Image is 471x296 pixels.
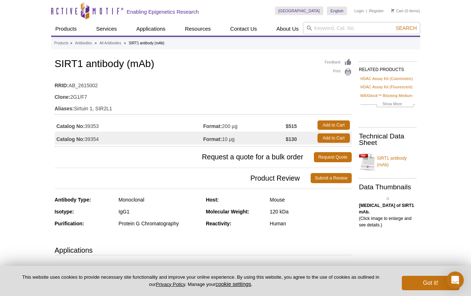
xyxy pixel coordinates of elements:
[203,119,286,132] td: 200 µg
[360,75,413,82] a: HDAC Assay Kit (Colorimetric)
[396,25,417,31] span: Search
[132,22,170,36] a: Applications
[366,6,367,15] li: |
[55,78,352,89] td: AB_2615002
[272,22,303,36] a: About Us
[325,58,352,66] a: Feedback
[55,105,74,112] strong: Aliases:
[181,22,215,36] a: Resources
[360,84,413,90] a: HDAC Assay Kit (Fluorescent)
[206,209,249,215] strong: Molecular Weight:
[354,8,364,13] a: Login
[55,94,71,100] strong: Clone:
[12,274,390,288] p: This website uses cookies to provide necessary site functionality and improve your online experie...
[270,196,352,203] div: Mouse
[391,8,404,13] a: Cart
[360,92,413,99] a: MAXblock™ Blocking Medium
[387,198,389,200] img: SIRT1 antibody (mAb) tested by Western blot.
[70,41,72,45] li: »
[156,282,185,287] a: Privacy Policy
[119,208,200,215] div: IgG1
[317,133,350,143] a: Add to Cart
[119,196,200,203] div: Monoclonal
[55,173,311,183] span: Product Review
[203,132,286,145] td: 10 µg
[95,41,97,45] li: »
[203,136,222,142] strong: Format:
[359,151,417,172] a: SIRT1 antibody (mAb)
[55,197,91,203] strong: Antibody Type:
[391,6,420,15] li: (0 items)
[359,202,417,228] p: (Click image to enlarge and see details.)
[286,123,297,129] strong: $515
[303,22,420,34] input: Keyword, Cat. No.
[359,184,417,190] h2: Data Thumbnails
[446,271,464,289] div: Open Intercom Messenger
[203,123,222,129] strong: Format:
[51,22,81,36] a: Products
[55,209,74,215] strong: Isotype:
[54,40,68,47] a: Products
[369,8,384,13] a: Register
[75,40,92,47] a: Antibodies
[55,221,84,226] strong: Purification:
[206,197,219,203] strong: Host:
[206,221,231,226] strong: Reactivity:
[55,89,352,101] td: 2G1/F7
[394,25,419,31] button: Search
[92,22,121,36] a: Services
[391,9,394,12] img: Your Cart
[99,40,121,47] a: All Antibodies
[311,173,352,183] a: Submit a Review
[55,119,203,132] td: 39353
[119,220,200,227] div: Protein G Chromatography
[215,281,251,287] button: cookie settings
[127,9,199,15] h2: Enabling Epigenetics Research
[327,6,347,15] a: English
[226,22,261,36] a: Contact Us
[270,220,352,227] div: Human
[55,245,352,256] h3: Applications
[359,203,414,215] b: [MEDICAL_DATA] of SIRT1 mAb.
[286,136,297,142] strong: $130
[270,208,352,215] div: 120 kDa
[55,82,69,89] strong: RRID:
[55,58,352,71] h1: SIRT1 antibody (mAb)
[359,133,417,146] h2: Technical Data Sheet
[359,61,417,74] h2: RELATED PRODUCTS
[55,132,203,145] td: 39354
[55,101,352,112] td: Sirtuin 1, SIR2L1
[124,41,126,45] li: »
[314,152,352,162] a: Request Quote
[57,136,85,142] strong: Catalog No:
[402,276,459,290] button: Got it!
[57,123,85,129] strong: Catalog No:
[275,6,324,15] a: [GEOGRAPHIC_DATA]
[360,101,415,109] a: Show More
[325,68,352,76] a: Print
[55,152,314,162] span: Request a quote for a bulk order
[129,41,164,45] li: SIRT1 antibody (mAb)
[317,120,350,130] a: Add to Cart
